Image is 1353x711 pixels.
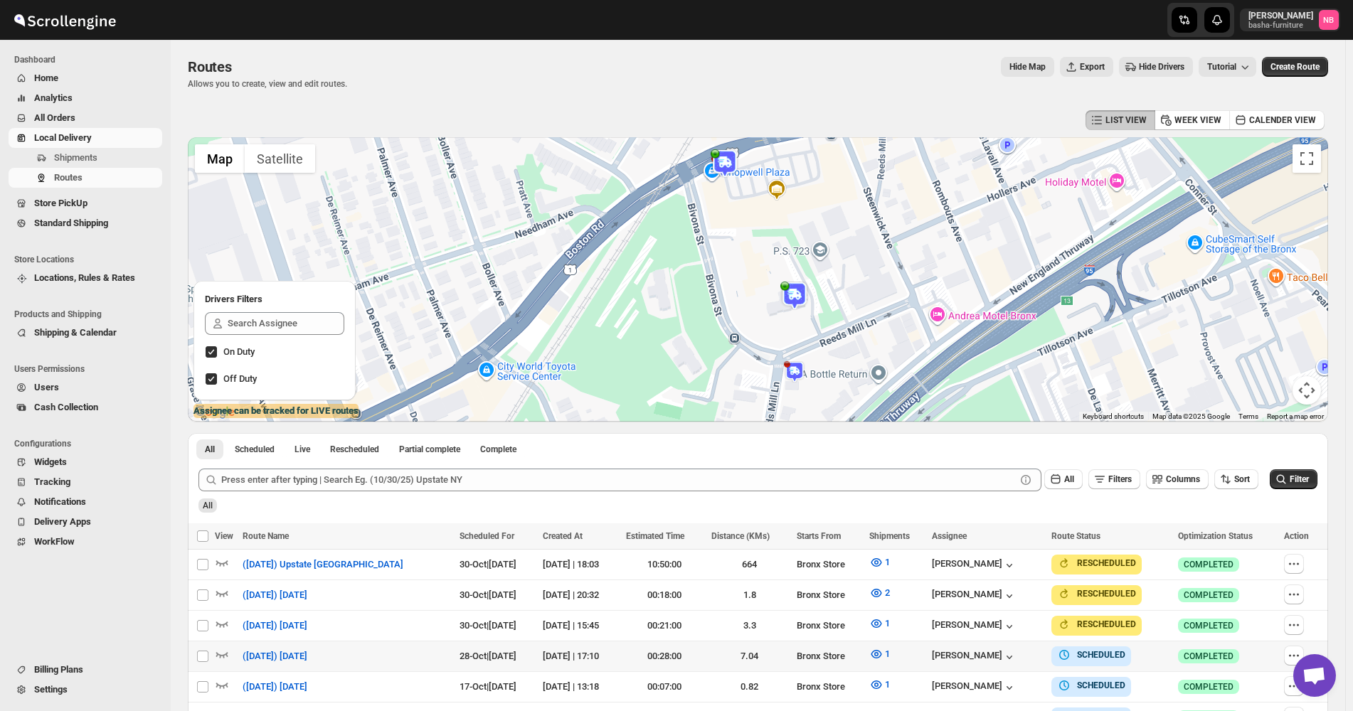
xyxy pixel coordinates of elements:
span: Notifications [34,496,86,507]
span: Products and Shipping [14,309,164,320]
span: Estimated Time [626,531,684,541]
button: Shipments [9,148,162,168]
button: SCHEDULED [1057,678,1125,693]
span: 2 [885,587,890,598]
a: Open this area in Google Maps (opens a new window) [191,403,238,422]
span: 17-Oct | [DATE] [460,681,516,692]
button: Analytics [9,88,162,108]
button: Map camera controls [1293,376,1321,405]
b: SCHEDULED [1077,650,1125,660]
span: ([DATE]) [DATE] [243,680,307,694]
span: ([DATE]) Upstate [GEOGRAPHIC_DATA] [243,557,403,572]
span: Hide Map [1009,61,1046,73]
span: LIST VIEW [1105,114,1147,126]
span: 1 [885,679,890,690]
a: Report a map error [1267,412,1324,420]
span: CALENDER VIEW [1249,114,1316,126]
div: 0.82 [711,680,788,694]
button: All Orders [9,108,162,128]
img: Google [191,403,238,422]
input: Press enter after typing | Search Eg. (10/30/25) Upstate NY [221,469,1016,491]
span: Action [1284,531,1309,541]
input: Search Assignee [228,312,344,335]
button: 1 [861,643,898,665]
span: Tutorial [1207,62,1236,72]
span: Export [1080,61,1105,73]
div: 664 [711,557,788,572]
span: Hide Drivers [1139,61,1184,73]
button: RESCHEDULED [1057,587,1136,601]
div: [DATE] | 18:03 [543,557,617,572]
span: Configurations [14,438,164,449]
p: Allows you to create, view and edit routes. [188,78,347,90]
button: WEEK VIEW [1155,110,1230,130]
div: 7.04 [711,649,788,663]
button: 1 [861,673,898,696]
span: Nael Basha [1319,10,1339,30]
button: Locations, Rules & Rates [9,268,162,288]
button: Sort [1214,469,1258,489]
span: Partial complete [399,444,460,455]
button: SCHEDULED [1057,648,1125,662]
span: Settings [34,684,68,695]
button: Toggle fullscreen view [1293,144,1321,173]
span: Locations, Rules & Rates [34,272,135,283]
span: 1 [885,648,890,659]
div: Bronx Store [797,680,861,694]
button: Columns [1146,469,1209,489]
span: Starts From [797,531,841,541]
b: SCHEDULED [1077,680,1125,690]
button: RESCHEDULED [1057,617,1136,631]
div: [DATE] | 17:10 [543,649,617,663]
span: Scheduled For [460,531,514,541]
button: User menu [1240,9,1340,31]
b: RESCHEDULED [1077,589,1136,599]
div: 1.8 [711,588,788,602]
div: [PERSON_NAME] [932,589,1017,603]
span: COMPLETED [1184,651,1233,662]
button: ([DATE]) [DATE] [234,645,316,668]
button: 2 [861,582,898,604]
div: 10:50:00 [626,557,703,572]
span: COMPLETED [1184,589,1233,601]
span: WorkFlow [34,536,75,547]
button: Users [9,378,162,397]
button: All [1044,469,1083,489]
span: All Orders [34,112,75,123]
button: Widgets [9,452,162,472]
b: RESCHEDULED [1077,619,1136,629]
span: Filters [1108,474,1132,484]
span: Columns [1166,474,1200,484]
button: ([DATE]) [DATE] [234,614,316,637]
div: [PERSON_NAME] [932,558,1017,572]
span: Cash Collection [34,402,98,412]
span: Off Duty [223,373,257,384]
button: Home [9,68,162,88]
span: Analytics [34,92,73,103]
span: Delivery Apps [34,516,91,527]
span: All [1064,474,1074,484]
span: Routes [54,172,83,183]
span: Distance (KMs) [711,531,770,541]
div: 00:18:00 [626,588,703,602]
span: Shipments [54,152,97,163]
a: Terms (opens in new tab) [1238,412,1258,420]
span: Store Locations [14,254,164,265]
span: 30-Oct | [DATE] [460,620,516,631]
span: Create Route [1270,61,1320,73]
span: WEEK VIEW [1174,114,1221,126]
span: Optimization Status [1178,531,1253,541]
span: Route Status [1051,531,1100,541]
button: Export [1060,57,1113,77]
label: Assignee can be tracked for LIVE routes [193,404,359,418]
span: Map data ©2025 Google [1152,412,1230,420]
span: Filter [1290,474,1309,484]
button: ([DATE]) [DATE] [234,675,316,698]
span: Store PickUp [34,198,87,208]
button: Map action label [1001,57,1054,77]
div: [DATE] | 15:45 [543,619,617,633]
button: 1 [861,612,898,635]
span: On Duty [223,346,255,357]
div: [DATE] | 13:18 [543,680,617,694]
span: Standard Shipping [34,218,108,228]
